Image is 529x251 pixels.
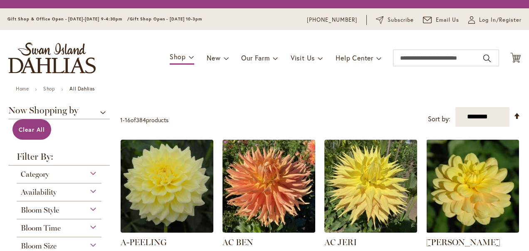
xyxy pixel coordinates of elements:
[388,16,414,24] span: Subscribe
[324,237,357,247] a: AC JERI
[222,140,315,233] img: AC BEN
[8,106,110,119] span: Now Shopping by
[16,85,29,92] a: Home
[21,206,59,215] span: Bloom Style
[207,53,220,62] span: New
[19,125,45,133] span: Clear All
[8,43,96,73] a: store logo
[423,16,460,24] a: Email Us
[130,16,202,22] span: Gift Shop Open - [DATE] 10-3pm
[376,16,414,24] a: Subscribe
[121,237,167,247] a: A-PEELING
[170,52,186,61] span: Shop
[291,53,315,62] span: Visit Us
[426,226,519,234] a: AHOY MATEY
[222,226,315,234] a: AC BEN
[21,241,57,251] span: Bloom Size
[21,170,49,179] span: Category
[307,16,357,24] a: [PHONE_NUMBER]
[483,52,491,65] button: Search
[324,226,417,234] a: AC Jeri
[120,113,168,127] p: - of products
[21,223,61,233] span: Bloom Time
[21,188,57,197] span: Availability
[241,53,269,62] span: Our Farm
[12,119,51,140] a: Clear All
[121,226,213,234] a: A-Peeling
[479,16,522,24] span: Log In/Register
[43,85,55,92] a: Shop
[324,140,417,233] img: AC Jeri
[121,140,213,233] img: A-Peeling
[426,140,519,233] img: AHOY MATEY
[120,116,123,124] span: 1
[136,116,146,124] span: 384
[436,16,460,24] span: Email Us
[125,116,131,124] span: 16
[426,237,500,247] a: [PERSON_NAME]
[222,237,253,247] a: AC BEN
[69,85,95,92] strong: All Dahlias
[468,16,522,24] a: Log In/Register
[336,53,373,62] span: Help Center
[7,16,130,22] span: Gift Shop & Office Open - [DATE]-[DATE] 9-4:30pm /
[428,111,450,127] label: Sort by:
[8,152,110,166] strong: Filter By:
